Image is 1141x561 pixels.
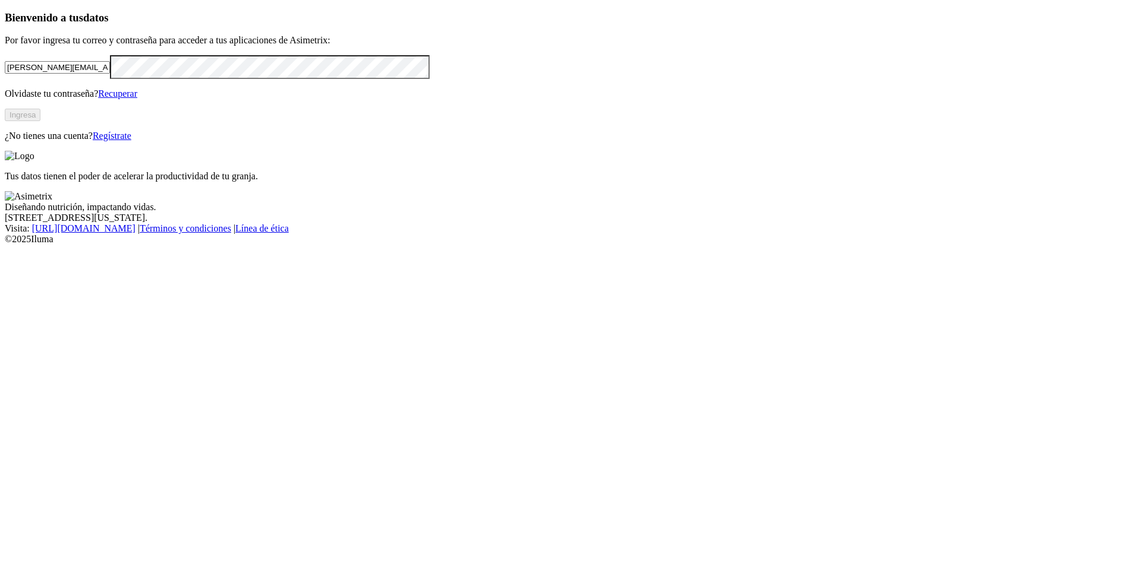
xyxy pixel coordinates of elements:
[140,223,231,233] a: Términos y condiciones
[5,171,1136,182] p: Tus datos tienen el poder de acelerar la productividad de tu granja.
[32,223,135,233] a: [URL][DOMAIN_NAME]
[235,223,289,233] a: Línea de ética
[5,191,52,202] img: Asimetrix
[5,213,1136,223] div: [STREET_ADDRESS][US_STATE].
[5,151,34,161] img: Logo
[5,109,40,121] button: Ingresa
[93,131,131,141] a: Regístrate
[5,61,110,74] input: Tu correo
[5,223,1136,234] div: Visita : | |
[5,234,1136,245] div: © 2025 Iluma
[98,88,137,99] a: Recuperar
[5,11,1136,24] h3: Bienvenido a tus
[5,35,1136,46] p: Por favor ingresa tu correo y contraseña para acceder a tus aplicaciones de Asimetrix:
[5,88,1136,99] p: Olvidaste tu contraseña?
[5,131,1136,141] p: ¿No tienes una cuenta?
[83,11,109,24] span: datos
[5,202,1136,213] div: Diseñando nutrición, impactando vidas.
